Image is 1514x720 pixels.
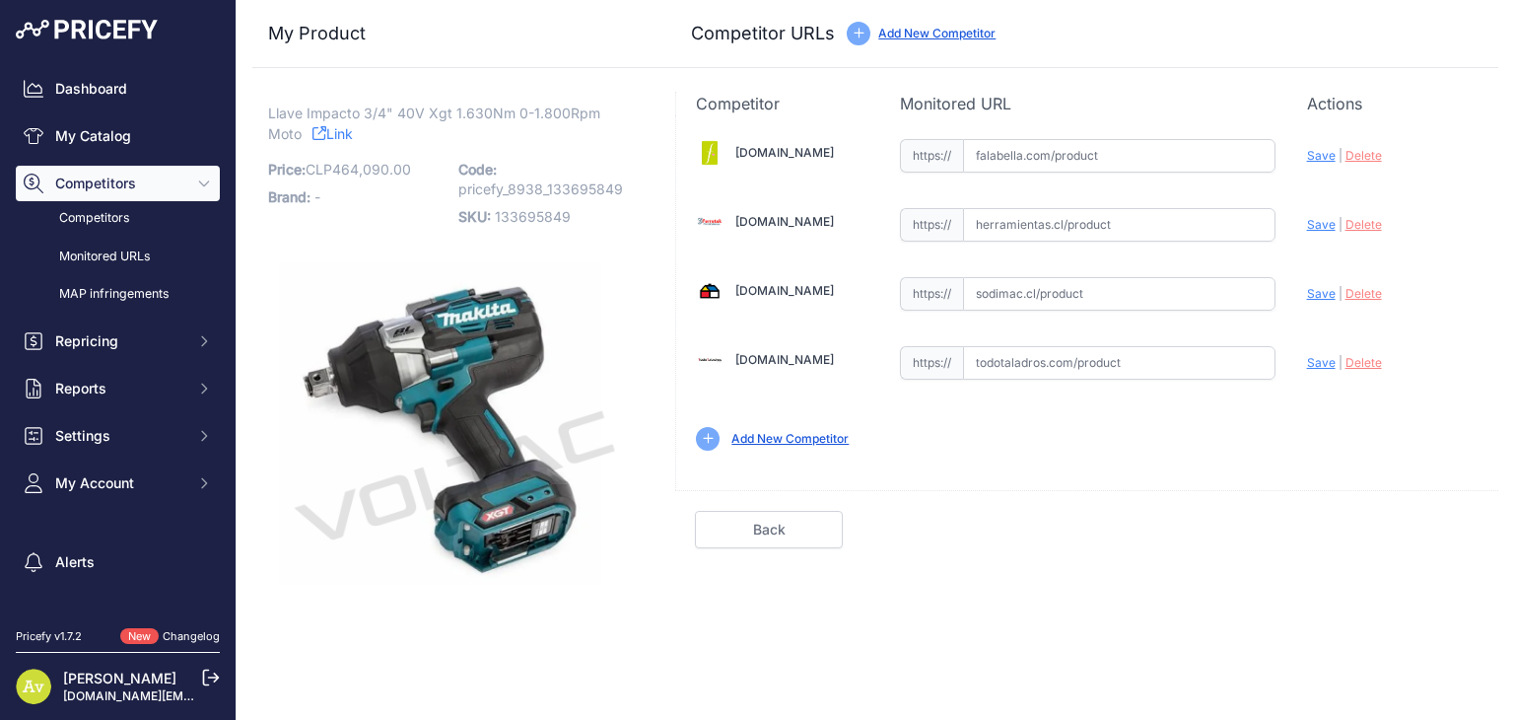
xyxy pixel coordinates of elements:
div: Pricefy v1.7.2 [16,628,82,645]
span: Settings [55,426,184,446]
a: [DOMAIN_NAME] [735,214,834,229]
span: Delete [1345,286,1382,301]
span: My Account [55,473,184,493]
span: Delete [1345,217,1382,232]
h3: Competitor URLs [691,20,835,47]
a: Alerts [16,544,220,580]
a: Competitors [16,201,220,236]
span: Brand: [268,188,310,205]
a: [DOMAIN_NAME] [735,283,834,298]
span: Save [1307,217,1336,232]
button: Reports [16,371,220,406]
button: Settings [16,418,220,454]
span: Delete [1345,355,1382,370]
input: herramientas.cl/product [963,208,1275,242]
span: | [1339,217,1342,232]
span: Save [1307,286,1336,301]
a: MAP infringements [16,277,220,312]
span: https:// [900,346,963,380]
span: https:// [900,139,963,173]
a: [DOMAIN_NAME][EMAIL_ADDRESS][DOMAIN_NAME] [63,688,368,703]
span: Reports [55,379,184,398]
input: falabella.com/product [963,139,1275,173]
nav: Sidebar [16,71,220,655]
button: My Account [16,466,220,501]
a: [PERSON_NAME] [63,670,176,686]
p: CLP [268,156,447,183]
span: Save [1307,355,1336,370]
a: Add New Competitor [878,26,996,40]
button: Repricing [16,324,220,359]
a: Dashboard [16,71,220,107]
span: Code: [458,161,497,178]
a: My Catalog [16,118,220,154]
p: Monitored URL [900,92,1275,115]
p: Actions [1307,92,1479,115]
span: - [314,188,320,205]
a: [DOMAIN_NAME] [735,145,834,160]
span: Llave Impacto 3/4" 40V Xgt 1.630Nm 0-1.800Rpm Moto [268,101,600,146]
span: Competitors [55,174,184,193]
span: 133695849 [495,208,571,225]
span: 464,090.00 [332,161,411,178]
img: Pricefy Logo [16,20,158,39]
span: | [1339,355,1342,370]
a: Add New Competitor [731,431,849,446]
a: [DOMAIN_NAME] [735,352,834,367]
p: Competitor [696,92,867,115]
h3: My Product [268,20,636,47]
a: Link [312,121,353,146]
input: todotaladros.com/product [963,346,1275,380]
span: | [1339,148,1342,163]
a: Back [695,511,843,548]
span: Delete [1345,148,1382,163]
span: SKU: [458,208,491,225]
span: Price: [268,161,306,178]
span: Save [1307,148,1336,163]
span: https:// [900,208,963,242]
span: Repricing [55,331,184,351]
span: https:// [900,277,963,311]
button: Competitors [16,166,220,201]
a: Monitored URLs [16,240,220,274]
span: pricefy_8938_133695849 [458,180,623,197]
span: | [1339,286,1342,301]
input: sodimac.cl/product [963,277,1275,311]
span: New [120,628,159,645]
a: Changelog [163,629,220,643]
